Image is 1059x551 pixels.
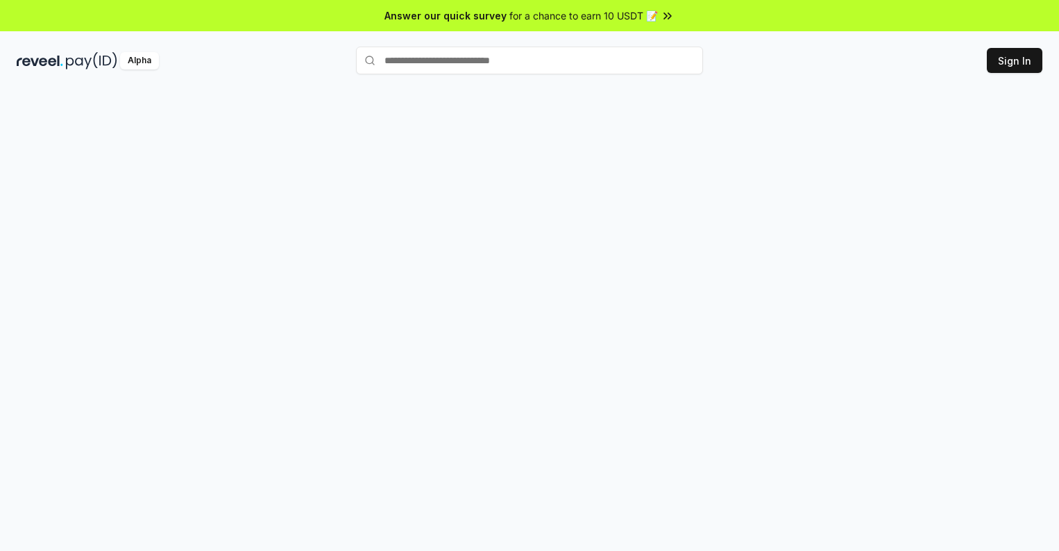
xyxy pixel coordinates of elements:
[66,52,117,69] img: pay_id
[17,52,63,69] img: reveel_dark
[987,48,1042,73] button: Sign In
[384,8,507,23] span: Answer our quick survey
[509,8,658,23] span: for a chance to earn 10 USDT 📝
[120,52,159,69] div: Alpha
